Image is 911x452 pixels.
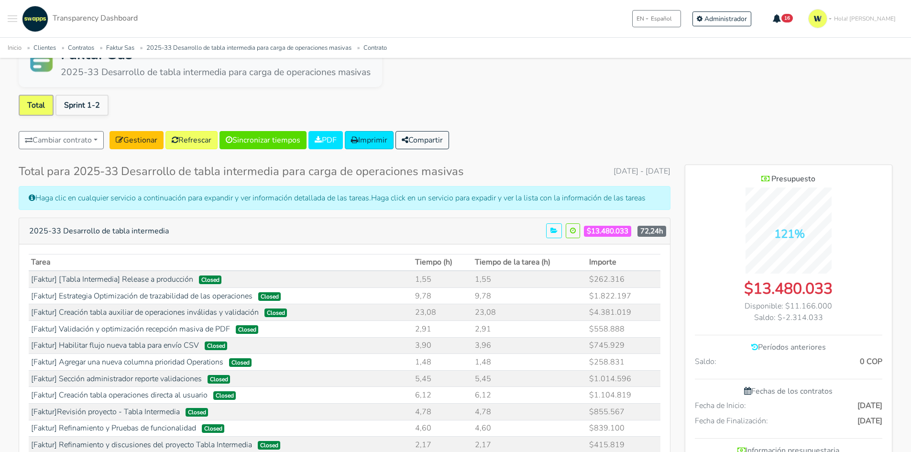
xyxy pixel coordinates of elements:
a: Contrato [363,44,387,52]
td: $558.888 [587,320,660,337]
span: Closed [205,342,228,350]
span: Closed [213,391,236,400]
span: 16 [781,14,793,22]
td: 23,08 [413,304,472,321]
div: 2025-33 Desarrollo de tabla intermedia para carga de operaciones masivas [61,66,371,79]
a: Inicio [8,44,22,52]
th: Tarea [29,254,413,271]
a: PDF [308,131,343,149]
a: Faktur Sas [106,44,134,52]
td: $258.831 [587,354,660,371]
div: $13.480.033 [695,277,882,300]
span: Closed [229,358,252,367]
img: Faktur Sas [30,49,53,72]
a: Imprimir [345,131,394,149]
td: 9,78 [413,287,472,304]
span: Hola! [PERSON_NAME] [834,14,896,23]
a: Gestionar [110,131,164,149]
a: [Faktur] Habilitar flujo nueva tabla para envío CSV [31,340,199,351]
a: [Faktur] Estrategia Optimización de trazabilidad de las operaciones [31,291,252,301]
a: Clientes [33,44,56,52]
a: Total [19,95,54,116]
td: 1,55 [413,271,472,287]
td: 4,78 [472,403,587,420]
td: $855.567 [587,403,660,420]
a: [Faktur] Creación tabla operaciones directa al usuario [31,390,208,400]
span: Fecha de Inicio: [695,400,746,411]
a: Sincronizar tiempos [220,131,307,149]
a: [Faktur] [Tabla Intermedia] Release a producción [31,274,193,285]
td: 3,96 [472,337,587,354]
a: 2025-33 Desarrollo de tabla intermedia para carga de operaciones masivas [146,44,351,52]
a: [Faktur] Creación tabla auxiliar de operaciones inválidas y validación [31,307,259,318]
td: 4,78 [413,403,472,420]
a: [Faktur] Refinamiento y Pruebas de funcionalidad [31,423,196,433]
span: Closed [258,292,281,301]
button: Cambiar contrato [19,131,104,149]
a: Administrador [692,11,751,26]
h6: Períodos anteriores [695,343,882,352]
h6: Fechas de los contratos [695,387,882,396]
td: 2,91 [413,320,472,337]
button: Toggle navigation menu [8,6,17,32]
a: Refrescar [165,131,218,149]
span: [DATE] [857,400,882,411]
a: [Faktur] Agregar una nueva columna prioridad Operations [31,357,223,367]
td: 1,48 [413,354,472,371]
span: Presupuesto [771,174,815,184]
td: 6,12 [413,387,472,404]
td: 3,90 [413,337,472,354]
a: Transparency Dashboard [20,6,138,32]
a: [Faktur] Validación y optimización recepción masiva de PDF [31,324,230,334]
td: $4.381.019 [587,304,660,321]
td: $262.316 [587,271,660,287]
span: [DATE] [857,415,882,427]
td: 2,91 [472,320,587,337]
div: Saldo: $-2.314.033 [695,312,882,323]
span: Saldo: [695,356,716,367]
td: 23,08 [472,304,587,321]
th: Tiempo (h) [413,254,472,271]
span: 72,24h [637,226,666,237]
span: Closed [236,325,259,334]
td: 1,55 [472,271,587,287]
button: Compartir [395,131,449,149]
span: Administrador [704,14,747,23]
th: Tiempo de la tarea (h) [472,254,587,271]
td: 5,45 [472,370,587,387]
img: swapps-linkedin-v2.jpg [22,6,48,32]
td: 1,48 [472,354,587,371]
span: Closed [199,276,222,284]
span: Closed [202,424,225,433]
a: [Faktur]Revisión proyecto - Tabla Intermedia [31,407,180,417]
td: 4,60 [472,420,587,437]
span: $13.480.033 [584,226,631,237]
span: Closed [208,375,230,384]
a: Sprint 1-2 [55,95,109,116]
button: ENEspañol [632,10,681,27]
span: Closed [186,408,209,417]
td: 6,12 [472,387,587,404]
td: 5,45 [413,370,472,387]
td: 9,78 [472,287,587,304]
span: 0 COP [860,356,882,367]
div: Disponible: $11.166.000 [695,300,882,312]
span: Closed [264,309,287,317]
h4: Total para 2025-33 Desarrollo de tabla intermedia para carga de operaciones masivas [19,165,464,178]
div: Haga clic en cualquier servicio a continuación para expandir y ver información detallada de las t... [19,186,670,210]
span: [DATE] - [DATE] [614,165,670,177]
span: Transparency Dashboard [53,13,138,23]
button: 16 [767,11,800,27]
a: [Faktur] Refinamiento y discusiones del proyecto Tabla Intermedia [31,440,252,450]
td: $1.104.819 [587,387,660,404]
button: 2025-33 Desarrollo de tabla intermedia [23,222,175,240]
td: $1.014.596 [587,370,660,387]
img: isotipo-3-3e143c57.png [808,9,827,28]
td: 4,60 [413,420,472,437]
td: $1.822.197 [587,287,660,304]
a: Hola! [PERSON_NAME] [804,5,903,32]
span: Fecha de Finalización: [695,415,768,427]
a: [Faktur] Sección administrador reporte validaciones [31,374,202,384]
td: $839.100 [587,420,660,437]
td: $745.929 [587,337,660,354]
